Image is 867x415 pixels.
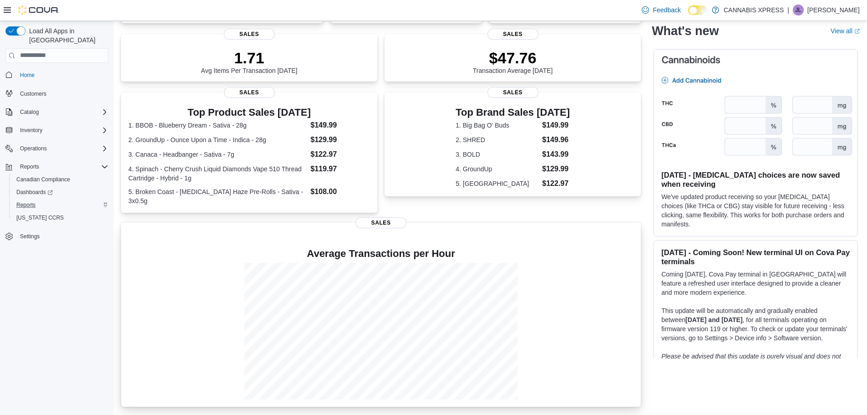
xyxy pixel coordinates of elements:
a: Dashboards [13,187,56,198]
p: $47.76 [473,49,553,67]
span: Reports [16,161,108,172]
span: Inventory [16,125,108,136]
span: Operations [20,145,47,152]
button: Inventory [2,124,112,137]
span: Settings [16,231,108,242]
dd: $149.99 [542,120,570,131]
span: Sales [487,87,538,98]
span: Home [16,69,108,81]
span: Catalog [16,107,108,118]
em: Please be advised that this update is purely visual and does not impact payment functionality. [661,353,841,369]
button: Operations [2,142,112,155]
dt: 5. [GEOGRAPHIC_DATA] [456,179,538,188]
h2: What's new [652,24,719,38]
button: Settings [2,230,112,243]
span: Reports [20,163,39,170]
dt: 2. GroundUp - Ounce Upon a Time - Indica - 28g [128,135,307,144]
dd: $149.96 [542,134,570,145]
a: Feedback [638,1,684,19]
span: Reports [13,200,108,210]
div: Jodi LeBlanc [793,5,804,15]
span: Sales [355,217,406,228]
a: Canadian Compliance [13,174,74,185]
span: Operations [16,143,108,154]
h3: Top Product Sales [DATE] [128,107,370,118]
h3: [DATE] - Coming Soon! New terminal UI on Cova Pay terminals [661,248,850,266]
p: This update will be automatically and gradually enabled between , for all terminals operating on ... [661,306,850,343]
p: Coming [DATE], Cova Pay terminal in [GEOGRAPHIC_DATA] will feature a refreshed user interface des... [661,270,850,297]
a: Dashboards [9,186,112,199]
button: Reports [2,160,112,173]
h3: Top Brand Sales [DATE] [456,107,570,118]
span: Inventory [20,127,42,134]
span: Catalog [20,108,39,116]
p: CANNABIS XPRESS [724,5,784,15]
span: Sales [224,29,275,40]
dd: $122.97 [542,178,570,189]
nav: Complex example [5,65,108,267]
span: Canadian Compliance [16,176,70,183]
span: [US_STATE] CCRS [16,214,64,221]
dd: $149.99 [310,120,370,131]
span: Sales [487,29,538,40]
a: Settings [16,231,43,242]
dt: 3. BOLD [456,150,538,159]
h3: [DATE] - [MEDICAL_DATA] choices are now saved when receiving [661,170,850,189]
span: Canadian Compliance [13,174,108,185]
a: Home [16,70,38,81]
span: Customers [16,88,108,99]
button: [US_STATE] CCRS [9,211,112,224]
dt: 4. GroundUp [456,164,538,174]
p: We've updated product receiving so your [MEDICAL_DATA] choices (like THCa or CBG) stay visible fo... [661,192,850,229]
span: Dashboards [13,187,108,198]
strong: [DATE] and [DATE] [685,316,742,323]
a: [US_STATE] CCRS [13,212,67,223]
svg: External link [854,29,860,34]
div: Avg Items Per Transaction [DATE] [201,49,298,74]
div: Transaction Average [DATE] [473,49,553,74]
button: Canadian Compliance [9,173,112,186]
span: Feedback [653,5,680,15]
button: Customers [2,87,112,100]
button: Reports [16,161,43,172]
a: View allExternal link [831,27,860,35]
button: Inventory [16,125,46,136]
span: Customers [20,90,46,97]
span: Reports [16,201,35,209]
span: Dashboards [16,189,53,196]
dt: 2. SHRED [456,135,538,144]
span: Settings [20,233,40,240]
dd: $122.97 [310,149,370,160]
dd: $143.99 [542,149,570,160]
a: Reports [13,200,39,210]
p: 1.71 [201,49,298,67]
p: | [787,5,789,15]
dd: $129.99 [310,134,370,145]
dt: 1. Big Bag O' Buds [456,121,538,130]
dt: 1. BBOB - Blueberry Dream - Sativa - 28g [128,121,307,130]
button: Home [2,68,112,82]
span: JL [796,5,801,15]
input: Dark Mode [688,5,707,15]
span: Washington CCRS [13,212,108,223]
span: Sales [224,87,275,98]
button: Reports [9,199,112,211]
dd: $108.00 [310,186,370,197]
dd: $129.99 [542,164,570,174]
p: [PERSON_NAME] [807,5,860,15]
span: Home [20,72,35,79]
h4: Average Transactions per Hour [128,248,634,259]
a: Customers [16,88,50,99]
button: Operations [16,143,51,154]
button: Catalog [2,106,112,118]
button: Catalog [16,107,42,118]
dt: 3. Canaca - Headbanger - Sativa - 7g [128,150,307,159]
span: Load All Apps in [GEOGRAPHIC_DATA] [25,26,108,45]
dd: $119.97 [310,164,370,174]
img: Cova [18,5,59,15]
dt: 5. Broken Coast - [MEDICAL_DATA] Haze Pre-Rolls - Sativa - 3x0.5g [128,187,307,205]
dt: 4. Spinach - Cherry Crush Liquid Diamonds Vape 510 Thread Cartridge - Hybrid - 1g [128,164,307,183]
